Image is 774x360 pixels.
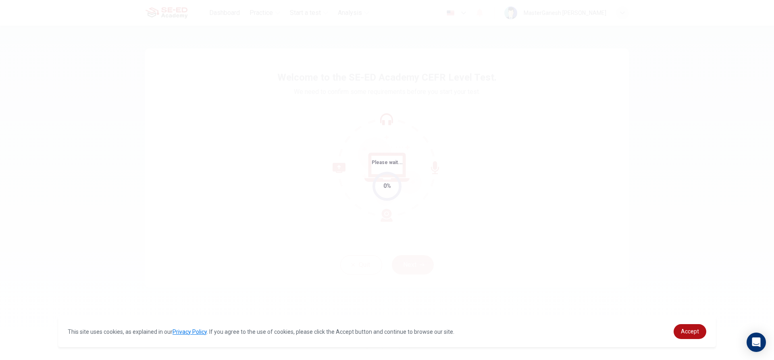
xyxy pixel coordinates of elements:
div: 0% [383,181,391,191]
span: Please wait... [372,160,403,165]
span: Accept [681,328,699,335]
div: Open Intercom Messenger [747,333,766,352]
span: This site uses cookies, as explained in our . If you agree to the use of cookies, please click th... [68,329,454,335]
a: Privacy Policy [173,329,207,335]
div: cookieconsent [58,316,716,347]
a: dismiss cookie message [674,324,706,339]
